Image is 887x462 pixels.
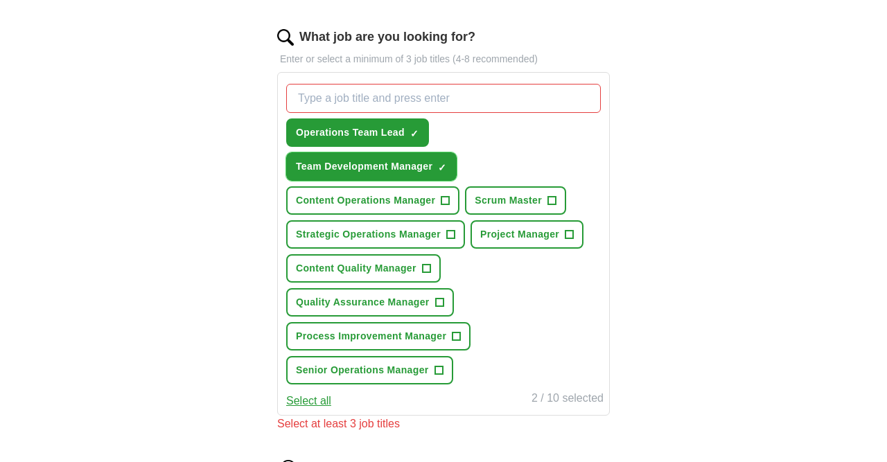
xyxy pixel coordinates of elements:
button: Content Quality Manager [286,254,441,283]
span: Process Improvement Manager [296,329,446,344]
span: Senior Operations Manager [296,363,429,377]
button: Select all [286,393,331,409]
button: Content Operations Manager [286,186,459,215]
span: Scrum Master [475,193,542,208]
button: Process Improvement Manager [286,322,471,350]
button: Team Development Manager✓ [286,152,457,181]
span: ✓ [410,128,419,139]
span: Content Quality Manager [296,261,416,276]
span: Team Development Manager [296,159,432,174]
button: Project Manager [471,220,583,249]
label: What job are you looking for? [299,28,475,46]
span: ✓ [438,162,446,173]
span: Content Operations Manager [296,193,435,208]
input: Type a job title and press enter [286,84,601,113]
div: Select at least 3 job titles [277,416,610,432]
button: Scrum Master [465,186,566,215]
span: Strategic Operations Manager [296,227,441,242]
button: Operations Team Lead✓ [286,118,429,147]
span: Project Manager [480,227,559,242]
img: search.png [277,29,294,46]
span: Operations Team Lead [296,125,405,140]
button: Senior Operations Manager [286,356,453,384]
span: Quality Assurance Manager [296,295,430,310]
p: Enter or select a minimum of 3 job titles (4-8 recommended) [277,52,610,66]
button: Quality Assurance Manager [286,288,454,317]
button: Strategic Operations Manager [286,220,465,249]
div: 2 / 10 selected [532,390,604,409]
